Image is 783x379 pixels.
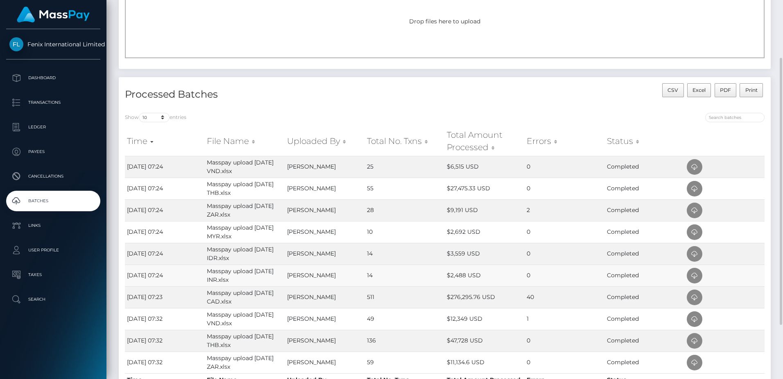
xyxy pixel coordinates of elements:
[9,96,97,109] p: Transactions
[525,156,604,178] td: 0
[525,243,604,265] td: 0
[605,352,685,373] td: Completed
[525,265,604,286] td: 0
[205,265,285,286] td: Masspay upload [DATE] INR.xlsx
[205,243,285,265] td: Masspay upload [DATE] IDR.xlsx
[285,221,365,243] td: [PERSON_NAME]
[605,286,685,308] td: Completed
[365,308,445,330] td: 49
[365,178,445,199] td: 55
[205,156,285,178] td: Masspay upload [DATE] VND.xlsx
[365,199,445,221] td: 28
[9,219,97,232] p: Links
[605,265,685,286] td: Completed
[365,156,445,178] td: 25
[6,166,100,187] a: Cancellations
[205,199,285,221] td: Masspay upload [DATE] ZAR.xlsx
[525,221,604,243] td: 0
[692,87,706,93] span: Excel
[445,286,525,308] td: $276,295.76 USD
[365,286,445,308] td: 511
[365,127,445,156] th: Total No. Txns: activate to sort column ascending
[365,352,445,373] td: 59
[125,199,205,221] td: [DATE] 07:24
[205,178,285,199] td: Masspay upload [DATE] THB.xlsx
[525,127,604,156] th: Errors: activate to sort column ascending
[9,146,97,158] p: Payees
[9,269,97,281] p: Taxes
[365,330,445,352] td: 136
[445,221,525,243] td: $2,692 USD
[6,68,100,88] a: Dashboard
[745,87,758,93] span: Print
[6,240,100,260] a: User Profile
[205,286,285,308] td: Masspay upload [DATE] CAD.xlsx
[125,178,205,199] td: [DATE] 07:24
[445,330,525,352] td: $47,728 USD
[687,83,711,97] button: Excel
[205,127,285,156] th: File Name: activate to sort column ascending
[409,18,480,25] span: Drop files here to upload
[525,199,604,221] td: 2
[285,308,365,330] td: [PERSON_NAME]
[9,72,97,84] p: Dashboard
[720,87,731,93] span: PDF
[9,195,97,207] p: Batches
[125,330,205,352] td: [DATE] 07:32
[445,199,525,221] td: $9,191 USD
[525,178,604,199] td: 0
[6,142,100,162] a: Payees
[285,352,365,373] td: [PERSON_NAME]
[605,156,685,178] td: Completed
[525,308,604,330] td: 1
[605,243,685,265] td: Completed
[445,308,525,330] td: $12,349 USD
[125,156,205,178] td: [DATE] 07:24
[9,293,97,306] p: Search
[525,330,604,352] td: 0
[445,178,525,199] td: $27,475.33 USD
[205,352,285,373] td: Masspay upload [DATE] ZAR.xlsx
[6,191,100,211] a: Batches
[445,156,525,178] td: $6,515 USD
[715,83,737,97] button: PDF
[445,243,525,265] td: $3,559 USD
[125,87,439,102] h4: Processed Batches
[6,117,100,137] a: Ledger
[525,286,604,308] td: 40
[605,308,685,330] td: Completed
[285,199,365,221] td: [PERSON_NAME]
[445,265,525,286] td: $2,488 USD
[125,286,205,308] td: [DATE] 07:23
[605,199,685,221] td: Completed
[125,352,205,373] td: [DATE] 07:32
[365,221,445,243] td: 10
[740,83,763,97] button: Print
[285,286,365,308] td: [PERSON_NAME]
[365,243,445,265] td: 14
[605,221,685,243] td: Completed
[6,265,100,285] a: Taxes
[285,127,365,156] th: Uploaded By: activate to sort column ascending
[125,243,205,265] td: [DATE] 07:24
[6,289,100,310] a: Search
[205,221,285,243] td: Masspay upload [DATE] MYR.xlsx
[445,352,525,373] td: $11,134.6 USD
[139,113,170,122] select: Showentries
[9,244,97,256] p: User Profile
[9,37,23,51] img: Fenix International Limited
[17,7,90,23] img: MassPay Logo
[285,265,365,286] td: [PERSON_NAME]
[125,265,205,286] td: [DATE] 07:24
[9,170,97,183] p: Cancellations
[525,352,604,373] td: 0
[445,127,525,156] th: Total Amount Processed: activate to sort column ascending
[365,265,445,286] td: 14
[125,221,205,243] td: [DATE] 07:24
[285,178,365,199] td: [PERSON_NAME]
[605,178,685,199] td: Completed
[285,156,365,178] td: [PERSON_NAME]
[125,308,205,330] td: [DATE] 07:32
[705,113,765,122] input: Search batches
[205,330,285,352] td: Masspay upload [DATE] THB.xlsx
